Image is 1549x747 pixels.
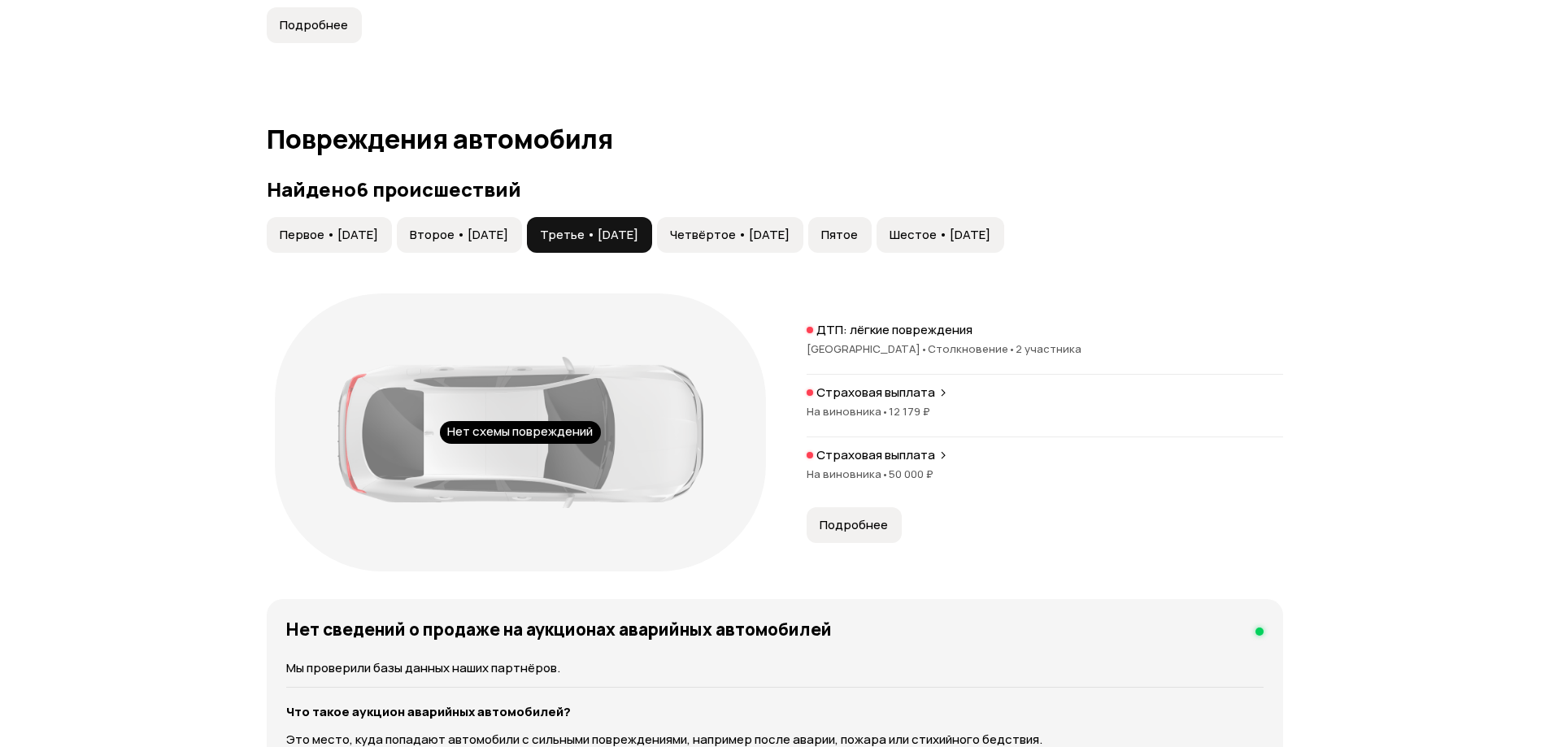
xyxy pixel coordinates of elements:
[808,217,872,253] button: Пятое
[807,341,928,356] span: [GEOGRAPHIC_DATA]
[920,341,928,356] span: •
[807,404,889,419] span: На виновника
[280,17,348,33] span: Подробнее
[280,227,378,243] span: Первое • [DATE]
[267,7,362,43] button: Подробнее
[397,217,522,253] button: Второе • [DATE]
[267,178,1283,201] h3: Найдено 6 происшествий
[527,217,652,253] button: Третье • [DATE]
[821,227,858,243] span: Пятое
[877,217,1004,253] button: Шестое • [DATE]
[816,322,972,338] p: ДТП: лёгкие повреждения
[816,384,935,401] p: Страховая выплата
[267,124,1283,154] h1: Повреждения автомобиля
[881,467,889,481] span: •
[286,703,571,720] strong: Что такое аукцион аварийных автомобилей?
[1016,341,1081,356] span: 2 участника
[889,467,933,481] span: 50 000 ₽
[286,659,1264,677] p: Мы проверили базы данных наших партнёров.
[807,507,902,543] button: Подробнее
[881,404,889,419] span: •
[820,517,888,533] span: Подробнее
[890,227,990,243] span: Шестое • [DATE]
[440,421,601,444] div: Нет схемы повреждений
[267,217,392,253] button: Первое • [DATE]
[670,227,790,243] span: Четвёртое • [DATE]
[816,447,935,463] p: Страховая выплата
[410,227,508,243] span: Второе • [DATE]
[807,467,889,481] span: На виновника
[540,227,638,243] span: Третье • [DATE]
[928,341,1016,356] span: Столкновение
[286,619,832,640] h4: Нет сведений о продаже на аукционах аварийных автомобилей
[1008,341,1016,356] span: •
[889,404,930,419] span: 12 179 ₽
[657,217,803,253] button: Четвёртое • [DATE]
